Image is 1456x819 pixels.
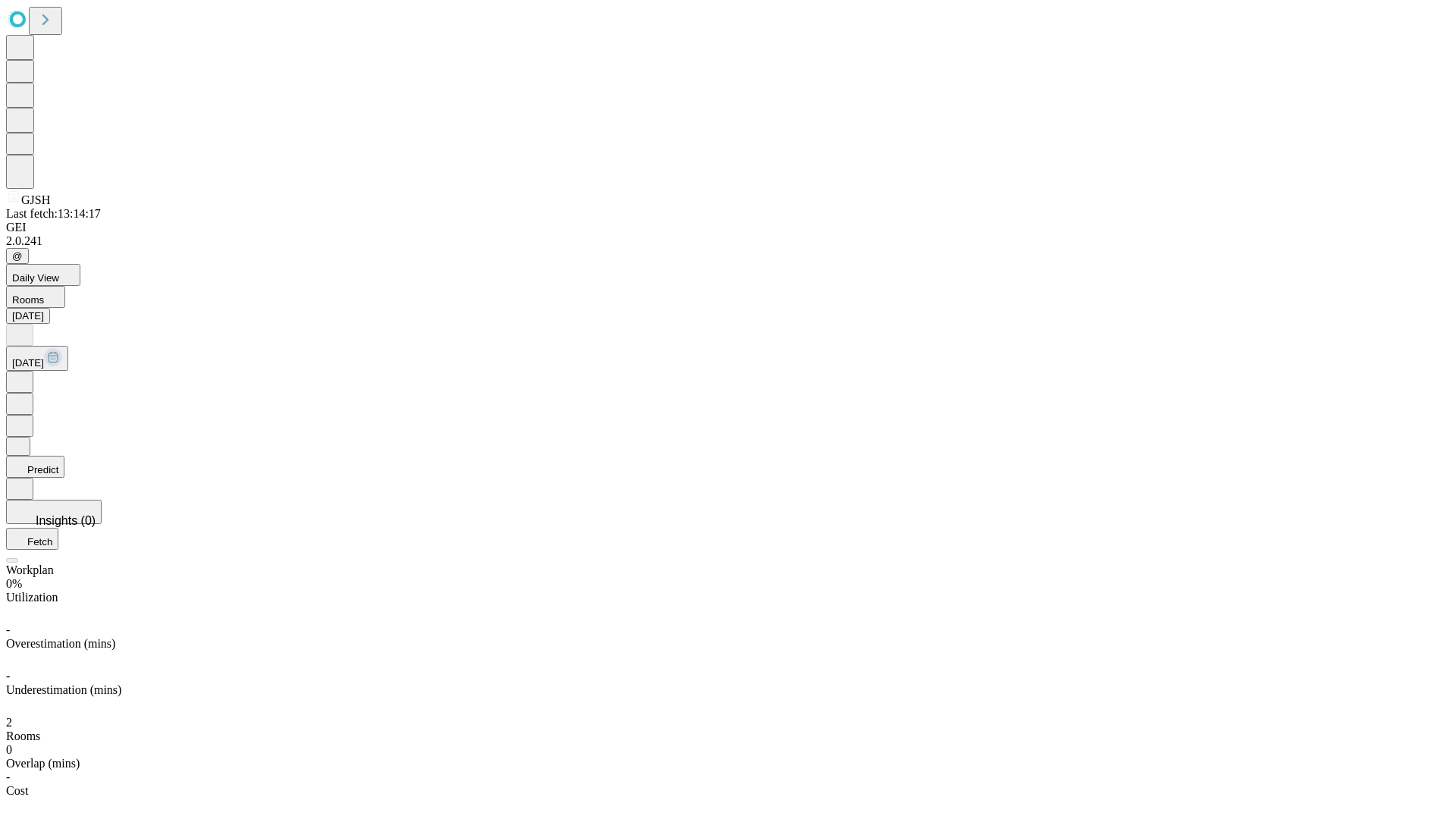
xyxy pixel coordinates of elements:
[6,670,10,682] span: -
[6,730,40,742] span: Rooms
[6,637,115,650] span: Overestimation (mins)
[6,500,102,524] button: Insights (0)
[6,757,80,770] span: Overlap (mins)
[12,250,23,262] span: @
[6,563,54,576] span: Workplan
[6,591,58,604] span: Utilization
[12,357,44,369] span: [DATE]
[21,193,50,206] span: GJSH
[6,286,65,308] button: Rooms
[6,770,10,783] span: -
[6,456,64,478] button: Predict
[6,207,101,220] span: Last fetch: 13:14:17
[6,784,28,797] span: Cost
[6,221,1450,234] div: GEI
[6,264,80,286] button: Daily View
[6,234,1450,248] div: 2.0.241
[12,272,59,284] span: Daily View
[6,577,22,590] span: 0%
[6,743,12,756] span: 0
[12,294,44,306] span: Rooms
[6,346,68,371] button: [DATE]
[36,514,96,527] span: Insights (0)
[6,248,29,264] button: @
[6,308,50,324] button: [DATE]
[6,623,10,636] span: -
[6,683,121,696] span: Underestimation (mins)
[6,528,58,550] button: Fetch
[6,716,12,729] span: 2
